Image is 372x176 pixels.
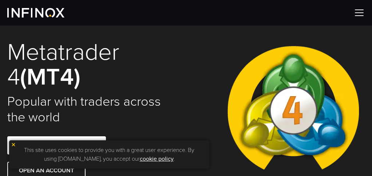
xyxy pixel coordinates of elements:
a: cookie policy [140,155,174,163]
h2: Popular with traders across the world [7,94,179,126]
a: DOWNLOAD METATRADER 4 [7,136,106,154]
img: yellow close icon [11,142,16,147]
h1: Metatrader 4 [7,40,179,90]
p: This site uses cookies to provide you with a great user experience. By using [DOMAIN_NAME], you a... [13,144,206,165]
strong: (MT4) [20,63,80,91]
